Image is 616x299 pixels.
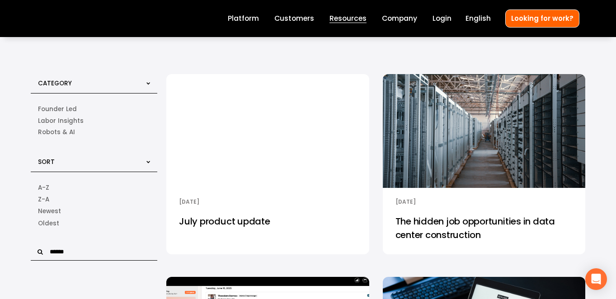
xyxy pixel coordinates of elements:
[38,194,150,206] a: Alphabetical
[329,13,367,23] span: Resources
[38,103,150,115] a: Founder Led
[38,79,72,88] span: Category
[585,268,607,290] div: Open Intercom Messenger
[38,206,61,216] span: Newest
[165,74,370,189] img: July product update
[38,219,59,229] span: Oldest
[38,195,49,205] span: Z-A
[383,207,585,254] a: The hidden job opportunities in data center construction
[329,13,367,25] a: folder dropdown
[274,13,314,25] a: Customers
[466,13,491,23] span: English
[38,126,150,138] a: Robots & AI
[38,206,150,217] a: Date
[38,182,150,194] a: Alphabetical
[381,74,586,189] img: The hidden job opportunities in data center construction
[38,115,150,127] a: Labor Insights
[382,13,417,25] a: Company
[395,198,416,206] time: [DATE]
[505,9,579,27] a: Looking for work?
[37,5,119,32] img: Skillit
[228,13,259,25] a: Platform
[38,183,49,193] span: A-Z
[466,13,491,25] div: language picker
[166,207,369,254] a: July product update
[38,217,150,229] a: Date
[433,13,451,25] a: Login
[179,198,199,206] time: [DATE]
[38,158,55,166] span: Sort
